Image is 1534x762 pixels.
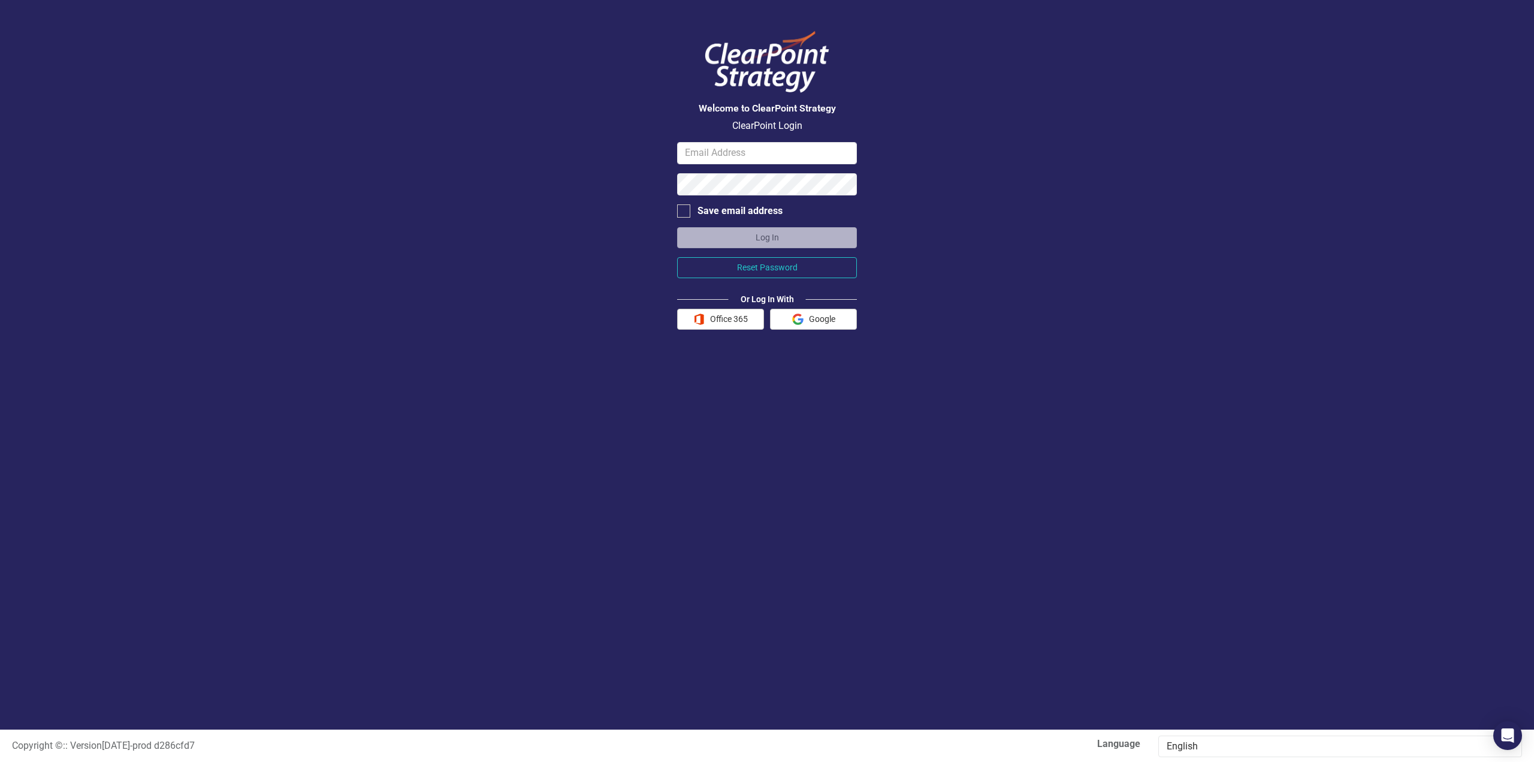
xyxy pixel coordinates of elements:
[729,293,806,305] div: Or Log In With
[677,227,857,248] button: Log In
[677,309,764,330] button: Office 365
[3,739,767,753] div: :: Version [DATE] - prod d286cfd7
[677,142,857,164] input: Email Address
[677,103,857,114] h3: Welcome to ClearPoint Strategy
[677,119,857,133] p: ClearPoint Login
[770,309,857,330] button: Google
[1167,740,1501,754] div: English
[1493,721,1522,750] div: Open Intercom Messenger
[697,204,783,218] div: Save email address
[677,257,857,278] button: Reset Password
[693,314,705,325] img: Office 365
[12,740,63,751] span: Copyright ©
[792,314,804,325] img: Google
[776,737,1140,751] label: Language
[695,24,839,100] img: ClearPoint Logo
